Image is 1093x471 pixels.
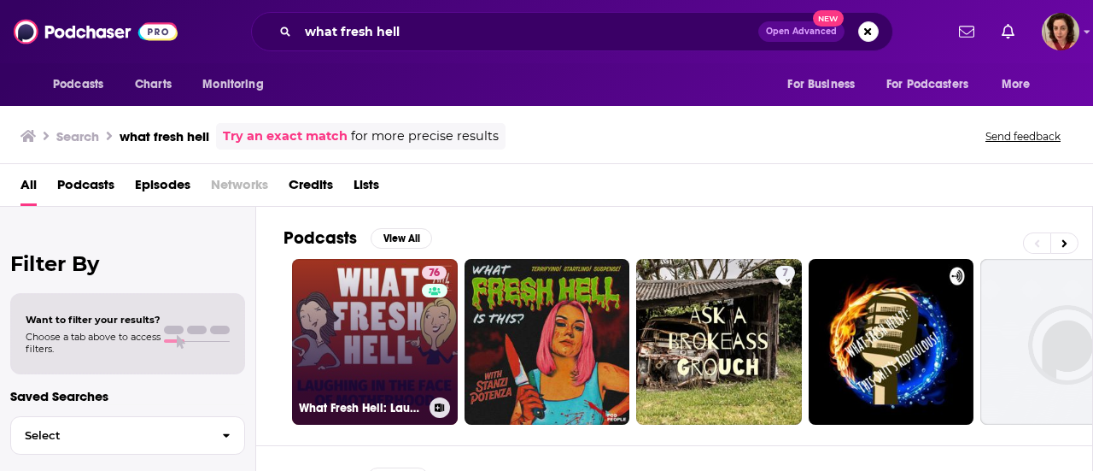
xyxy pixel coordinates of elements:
[41,68,126,101] button: open menu
[289,171,333,206] a: Credits
[292,259,458,425] a: 76What Fresh Hell: Laughing in the Face of Motherhood | Parenting Tips From Funny Moms
[124,68,182,101] a: Charts
[135,73,172,97] span: Charts
[56,128,99,144] h3: Search
[351,127,499,146] span: for more precise results
[20,171,37,206] a: All
[10,416,245,455] button: Select
[1042,13,1079,50] span: Logged in as hdrucker
[1002,73,1031,97] span: More
[10,251,245,276] h2: Filter By
[57,171,114,206] a: Podcasts
[995,17,1021,46] a: Show notifications dropdown
[251,12,893,51] div: Search podcasts, credits, & more...
[283,227,357,249] h2: Podcasts
[135,171,190,206] a: Episodes
[782,265,788,282] span: 7
[787,73,855,97] span: For Business
[11,430,208,441] span: Select
[371,228,432,249] button: View All
[223,127,348,146] a: Try an exact match
[53,73,103,97] span: Podcasts
[298,18,758,45] input: Search podcasts, credits, & more...
[813,10,844,26] span: New
[283,227,432,249] a: PodcastsView All
[1042,13,1079,50] button: Show profile menu
[10,388,245,404] p: Saved Searches
[952,17,981,46] a: Show notifications dropdown
[26,331,161,355] span: Choose a tab above to access filters.
[1042,13,1079,50] img: User Profile
[875,68,993,101] button: open menu
[990,68,1052,101] button: open menu
[766,27,837,36] span: Open Advanced
[354,171,379,206] a: Lists
[190,68,285,101] button: open menu
[120,128,209,144] h3: what fresh hell
[299,401,423,415] h3: What Fresh Hell: Laughing in the Face of Motherhood | Parenting Tips From Funny Moms
[636,259,802,425] a: 7
[422,266,447,280] a: 76
[211,171,268,206] span: Networks
[14,15,178,48] img: Podchaser - Follow, Share and Rate Podcasts
[980,129,1066,144] button: Send feedback
[202,73,263,97] span: Monitoring
[886,73,968,97] span: For Podcasters
[775,266,795,280] a: 7
[775,68,876,101] button: open menu
[758,21,845,42] button: Open AdvancedNew
[26,314,161,326] span: Want to filter your results?
[429,265,440,282] span: 76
